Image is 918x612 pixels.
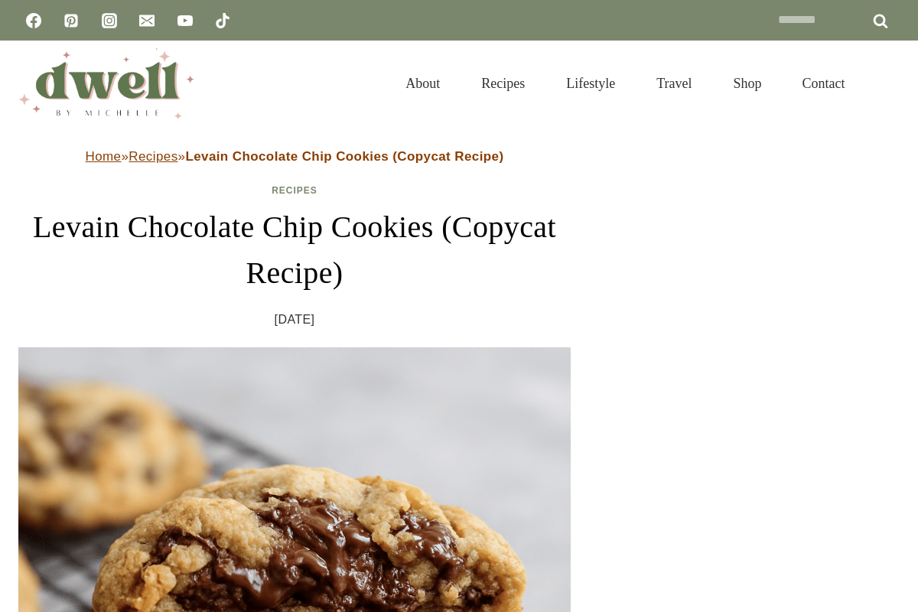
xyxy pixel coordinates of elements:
a: Recipes [129,149,177,164]
strong: Levain Chocolate Chip Cookies (Copycat Recipe) [185,149,503,164]
a: Email [132,5,162,36]
a: Shop [712,57,782,110]
time: [DATE] [275,308,315,331]
img: DWELL by michelle [18,48,194,119]
a: Pinterest [56,5,86,36]
a: Travel [636,57,712,110]
a: Lifestyle [545,57,636,110]
a: TikTok [207,5,238,36]
a: Contact [782,57,866,110]
a: Facebook [18,5,49,36]
a: Recipes [461,57,545,110]
button: View Search Form [874,70,900,96]
nav: Primary Navigation [385,57,866,110]
a: About [385,57,461,110]
a: YouTube [170,5,200,36]
h1: Levain Chocolate Chip Cookies (Copycat Recipe) [18,204,571,296]
a: Instagram [94,5,125,36]
a: Home [86,149,122,164]
span: » » [86,149,504,164]
a: Recipes [272,185,317,196]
